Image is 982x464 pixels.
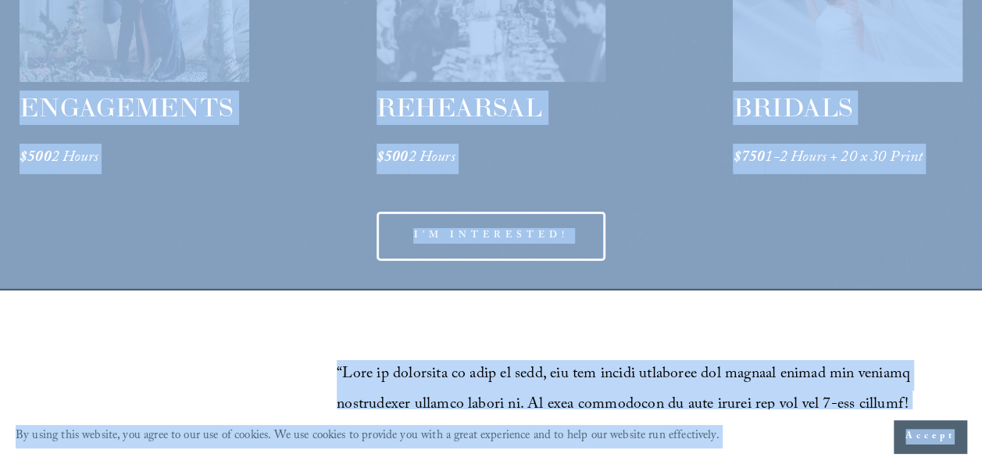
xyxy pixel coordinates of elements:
[20,145,52,172] em: $500
[16,425,720,448] p: By using this website, you agree to our use of cookies. We use cookies to provide you with a grea...
[377,145,409,172] em: $500
[765,145,923,172] em: 1-2 Hours + 20 x 30 Print
[733,145,765,172] em: $750
[337,362,342,388] span: “
[905,429,955,444] span: Accept
[52,145,98,172] em: 2 Hours
[733,91,852,123] span: BRIDALS
[377,91,542,123] span: REHEARSAL
[377,212,605,261] a: I'M INTERESTED!
[20,91,233,123] span: ENGAGEMENTS
[408,145,455,172] em: 2 Hours
[894,420,966,453] button: Accept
